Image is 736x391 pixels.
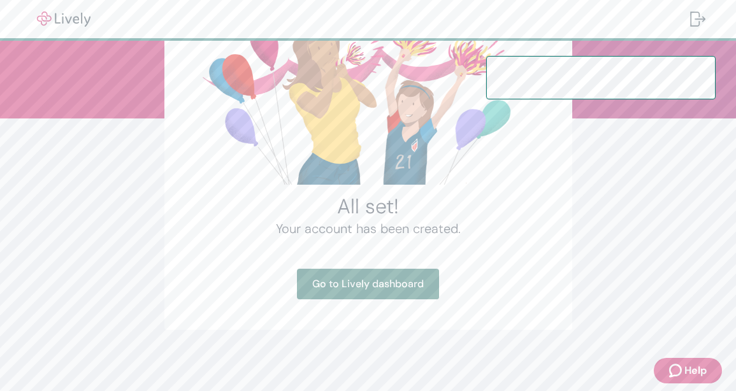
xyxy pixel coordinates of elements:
svg: Zendesk support icon [669,363,684,378]
h4: Your account has been created. [195,219,542,238]
img: Lively [28,11,99,27]
span: Help [684,363,707,378]
h2: All set! [195,194,542,219]
a: Go to Lively dashboard [297,269,439,299]
button: Log out [680,4,716,34]
button: Zendesk support iconHelp [654,358,722,383]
